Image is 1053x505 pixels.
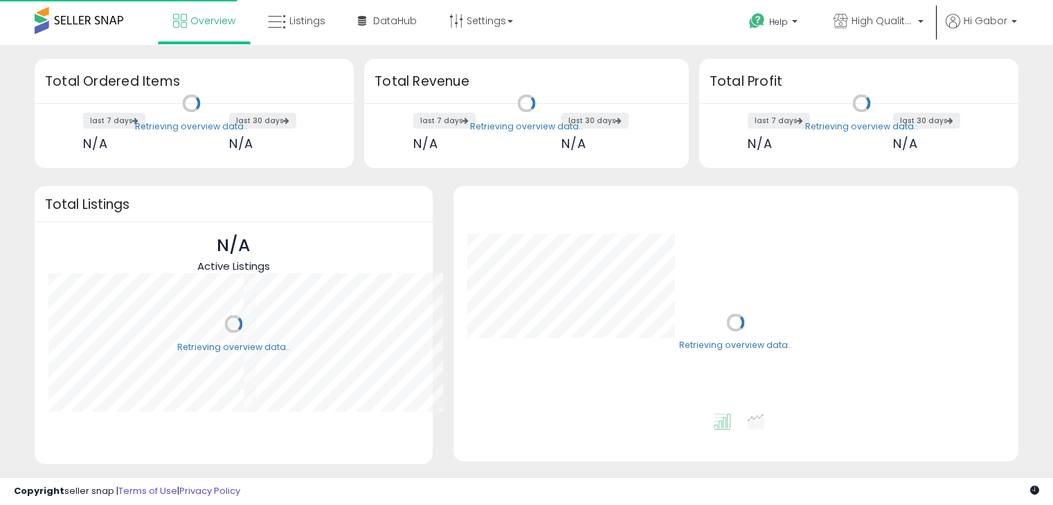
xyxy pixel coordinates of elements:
[470,120,583,133] div: Retrieving overview data..
[738,2,811,45] a: Help
[179,484,240,497] a: Privacy Policy
[177,341,290,353] div: Retrieving overview data..
[14,485,240,498] div: seller snap | |
[135,120,248,133] div: Retrieving overview data..
[805,120,918,133] div: Retrieving overview data..
[118,484,177,497] a: Terms of Use
[748,12,766,30] i: Get Help
[964,14,1007,28] span: Hi Gabor
[946,14,1017,45] a: Hi Gabor
[852,14,914,28] span: High Quality Good Prices
[289,14,325,28] span: Listings
[373,14,417,28] span: DataHub
[679,340,792,352] div: Retrieving overview data..
[190,14,235,28] span: Overview
[14,484,64,497] strong: Copyright
[769,16,788,28] span: Help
